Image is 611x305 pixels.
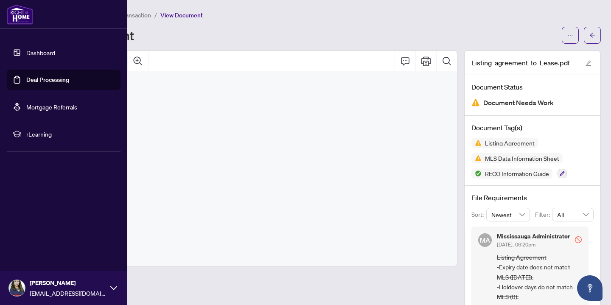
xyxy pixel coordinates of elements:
p: Sort: [471,210,486,219]
h4: File Requirements [471,193,594,203]
span: View Transaction [106,11,151,19]
span: ellipsis [567,32,573,38]
img: Status Icon [471,138,482,148]
span: Newest [491,208,525,221]
a: Dashboard [26,49,55,56]
button: Open asap [577,275,603,301]
img: logo [7,4,33,25]
span: rLearning [26,129,115,139]
h5: Mississauga Administrator [497,233,570,239]
span: View Document [160,11,203,19]
span: RECO Information Guide [482,171,552,176]
span: Listing_agreement_to_Lease.pdf [471,58,570,68]
img: Status Icon [471,168,482,179]
span: [DATE], 06:20pm [497,241,535,248]
h4: Document Tag(s) [471,123,594,133]
span: All [557,208,589,221]
span: MLS Data Information Sheet [482,155,563,161]
span: arrow-left [589,32,595,38]
p: Filter: [535,210,552,219]
li: / [154,10,157,20]
a: Mortgage Referrals [26,103,77,111]
a: Deal Processing [26,76,69,84]
span: MA [480,235,490,245]
span: [PERSON_NAME] [30,278,106,288]
img: Profile Icon [9,280,25,296]
h4: Document Status [471,82,594,92]
img: Status Icon [471,153,482,163]
span: Document Needs Work [483,97,554,109]
span: Listing Agreement [482,140,538,146]
span: edit [586,60,591,66]
img: Document Status [471,98,480,107]
span: [EMAIL_ADDRESS][DOMAIN_NAME] [30,288,106,298]
span: stop [575,236,582,243]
